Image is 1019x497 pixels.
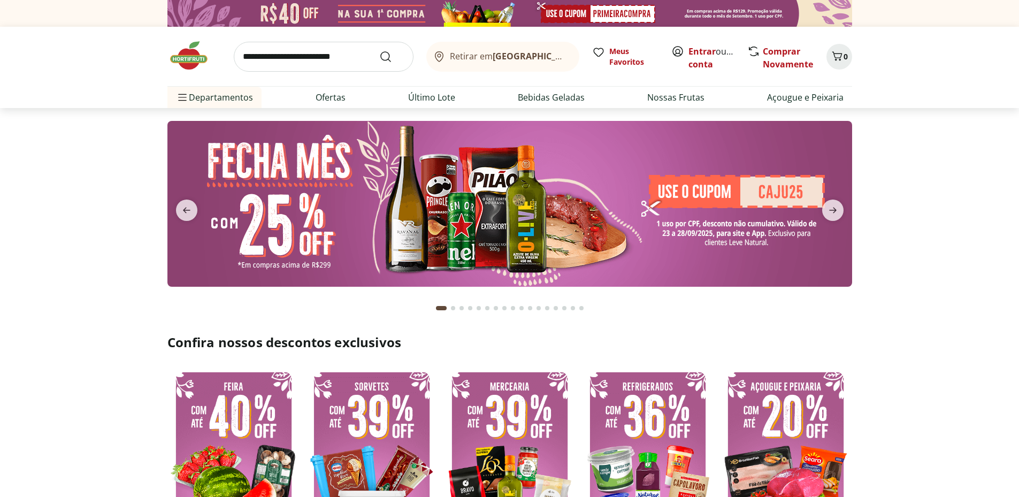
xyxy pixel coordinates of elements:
[483,295,492,321] button: Go to page 6 from fs-carousel
[408,91,455,104] a: Último Lote
[526,295,534,321] button: Go to page 11 from fs-carousel
[167,334,852,351] h2: Confira nossos descontos exclusivos
[767,91,844,104] a: Açougue e Peixaria
[688,45,747,70] a: Criar conta
[844,51,848,62] span: 0
[457,295,466,321] button: Go to page 3 from fs-carousel
[688,45,736,71] span: ou
[763,45,813,70] a: Comprar Novamente
[492,295,500,321] button: Go to page 7 from fs-carousel
[167,200,206,221] button: previous
[176,85,253,110] span: Departamentos
[474,295,483,321] button: Go to page 5 from fs-carousel
[609,46,658,67] span: Meus Favoritos
[551,295,560,321] button: Go to page 14 from fs-carousel
[316,91,346,104] a: Ofertas
[592,46,658,67] a: Meus Favoritos
[466,295,474,321] button: Go to page 4 from fs-carousel
[167,40,221,72] img: Hortifruti
[814,200,852,221] button: next
[234,42,413,72] input: search
[509,295,517,321] button: Go to page 9 from fs-carousel
[493,50,673,62] b: [GEOGRAPHIC_DATA]/[GEOGRAPHIC_DATA]
[688,45,716,57] a: Entrar
[569,295,577,321] button: Go to page 16 from fs-carousel
[176,85,189,110] button: Menu
[500,295,509,321] button: Go to page 8 from fs-carousel
[518,91,585,104] a: Bebidas Geladas
[167,121,852,287] img: banana
[426,42,579,72] button: Retirar em[GEOGRAPHIC_DATA]/[GEOGRAPHIC_DATA]
[826,44,852,70] button: Carrinho
[534,295,543,321] button: Go to page 12 from fs-carousel
[647,91,704,104] a: Nossas Frutas
[450,51,568,61] span: Retirar em
[434,295,449,321] button: Current page from fs-carousel
[517,295,526,321] button: Go to page 10 from fs-carousel
[379,50,405,63] button: Submit Search
[543,295,551,321] button: Go to page 13 from fs-carousel
[577,295,586,321] button: Go to page 17 from fs-carousel
[560,295,569,321] button: Go to page 15 from fs-carousel
[449,295,457,321] button: Go to page 2 from fs-carousel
